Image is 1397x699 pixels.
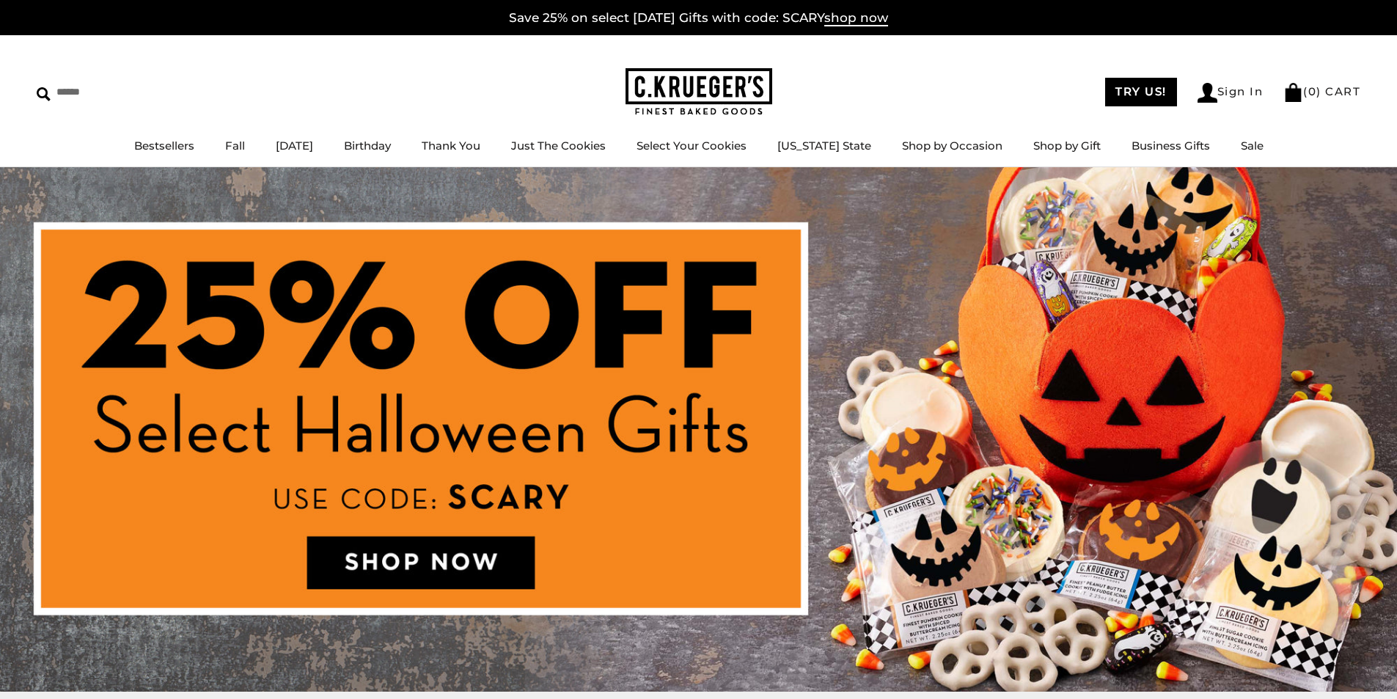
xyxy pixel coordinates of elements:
a: Thank You [422,139,480,153]
img: Bag [1283,83,1303,102]
a: Save 25% on select [DATE] Gifts with code: SCARYshop now [509,10,888,26]
a: [DATE] [276,139,313,153]
a: Just The Cookies [511,139,606,153]
span: 0 [1308,84,1317,98]
a: Birthday [344,139,391,153]
img: C.KRUEGER'S [626,68,772,116]
a: Shop by Gift [1033,139,1101,153]
span: shop now [824,10,888,26]
a: Sign In [1198,83,1264,103]
a: Fall [225,139,245,153]
a: TRY US! [1105,78,1177,106]
img: Account [1198,83,1217,103]
a: Sale [1241,139,1264,153]
a: Select Your Cookies [637,139,747,153]
a: Bestsellers [134,139,194,153]
a: Business Gifts [1132,139,1210,153]
a: [US_STATE] State [777,139,871,153]
img: Search [37,87,51,101]
a: Shop by Occasion [902,139,1002,153]
input: Search [37,81,211,103]
a: (0) CART [1283,84,1360,98]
